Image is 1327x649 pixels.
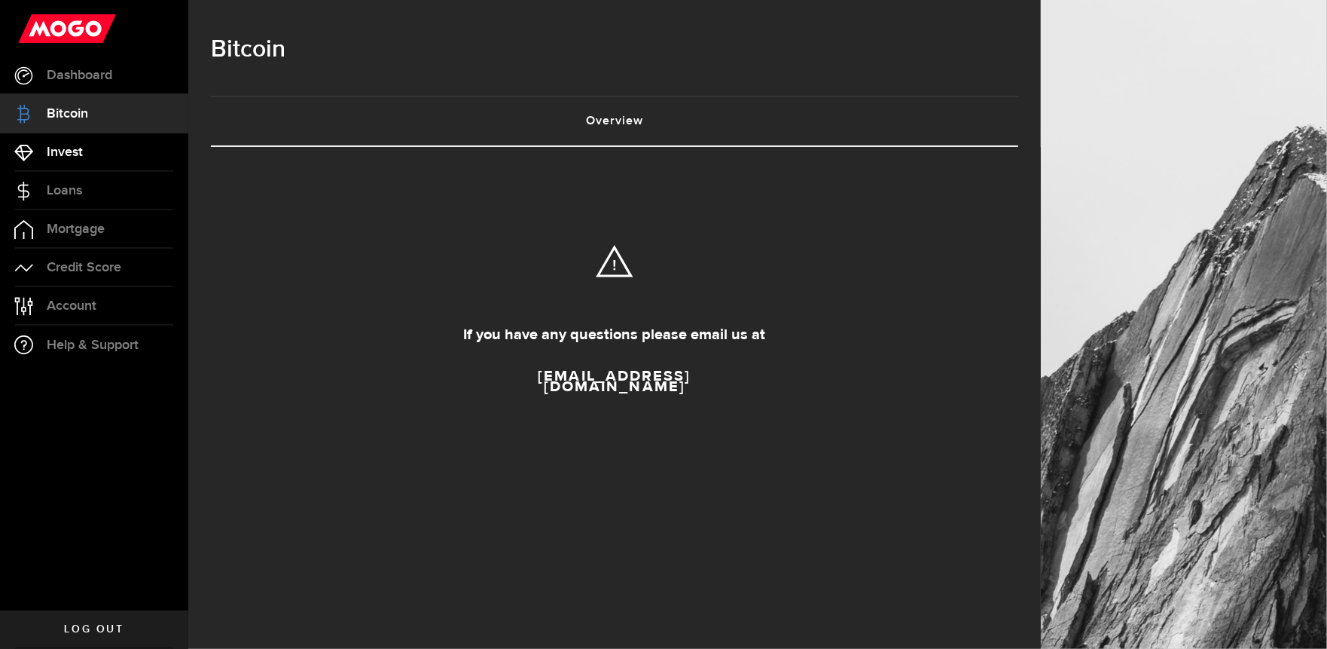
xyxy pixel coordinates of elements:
span: Bitcoin [47,107,88,121]
button: Open LiveChat chat widget [12,6,57,51]
ul: Tabs Navigation [211,96,1018,147]
span: Mortgage [47,222,105,236]
span: Account [47,299,96,313]
span: Dashboard [47,69,112,82]
span: Loans [47,184,82,197]
a: Overview [211,97,1018,145]
h2: If you have any questions please email us at [249,325,981,344]
span: Credit Score [47,261,121,274]
span: Log out [64,624,124,635]
a: [EMAIL_ADDRESS][DOMAIN_NAME] [490,360,739,402]
span: Invest [47,145,83,159]
h1: Bitcoin [211,30,1018,69]
span: Help & Support [47,338,139,352]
